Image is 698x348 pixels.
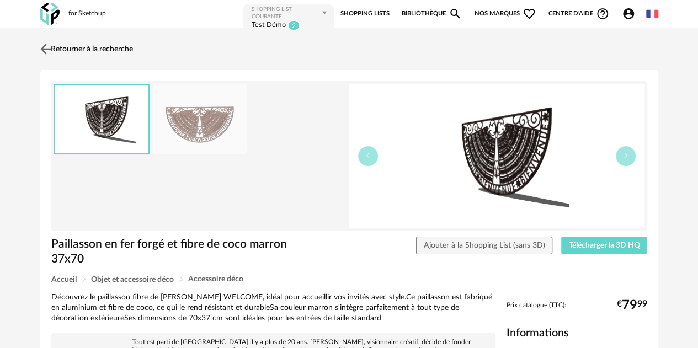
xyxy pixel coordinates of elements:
[622,7,640,20] span: Account Circle icon
[596,7,609,20] span: Help Circle Outline icon
[55,85,149,154] img: thumbnail.png
[349,84,644,228] img: thumbnail.png
[51,292,495,324] div: Découvrez le paillasson fibre de [PERSON_NAME] WELCOME, idéal pour accueillir vos invités avec st...
[402,3,462,25] a: BibliothèqueMagnify icon
[252,20,286,31] div: Test Démo
[91,276,174,283] span: Objet et accessoire déco
[188,275,243,283] span: Accessoire déco
[153,84,248,154] img: paillasson-en-fer-forge-et-fibre-de-coco-marron-37x70-1000-15-18-85020160_1.jpg
[507,301,647,319] div: Prix catalogue (TTC):
[288,20,300,30] sup: 2
[507,326,647,340] h2: Informations
[416,237,552,254] button: Ajouter à la Shopping List (sans 3D)
[38,41,54,57] img: svg+xml;base64,PHN2ZyB3aWR0aD0iMjQiIGhlaWdodD0iMjQiIHZpZXdCb3g9IjAgMCAyNCAyNCIgZmlsbD0ibm9uZSIgeG...
[40,3,60,25] img: OXP
[424,242,545,249] span: Ajouter à la Shopping List (sans 3D)
[449,7,462,20] span: Magnify icon
[51,237,293,267] h1: Paillasson en fer forgé et fibre de coco marron 37x70
[475,3,536,25] span: Nos marques
[548,7,610,20] span: Centre d'aideHelp Circle Outline icon
[561,237,647,254] button: Télécharger la 3D HQ
[38,37,133,61] a: Retourner à la recherche
[51,275,647,283] div: Breadcrumb
[617,302,647,309] div: € 99
[646,8,658,20] img: fr
[340,3,389,25] a: Shopping Lists
[252,6,321,20] div: Shopping List courante
[51,276,77,283] span: Accueil
[523,7,536,20] span: Heart Outline icon
[622,302,637,309] span: 79
[622,7,635,20] span: Account Circle icon
[68,9,106,18] div: for Sketchup
[568,242,640,249] span: Télécharger la 3D HQ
